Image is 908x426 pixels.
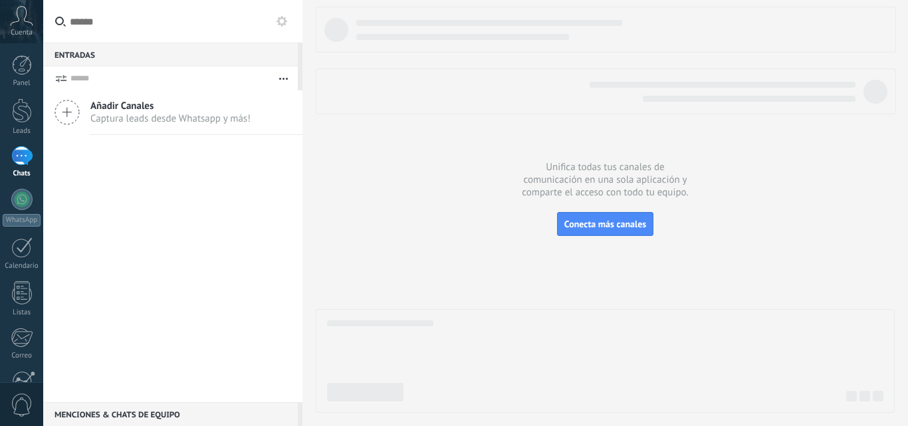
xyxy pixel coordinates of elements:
div: Chats [3,169,41,178]
div: WhatsApp [3,214,41,227]
span: Cuenta [11,29,33,37]
button: Conecta más canales [557,212,653,236]
div: Panel [3,79,41,88]
div: Calendario [3,262,41,270]
div: Listas [3,308,41,317]
span: Conecta más canales [564,218,646,230]
span: Captura leads desde Whatsapp y más! [90,112,251,125]
div: Entradas [43,43,298,66]
div: Menciones & Chats de equipo [43,402,298,426]
div: Correo [3,352,41,360]
span: Añadir Canales [90,100,251,112]
div: Leads [3,127,41,136]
